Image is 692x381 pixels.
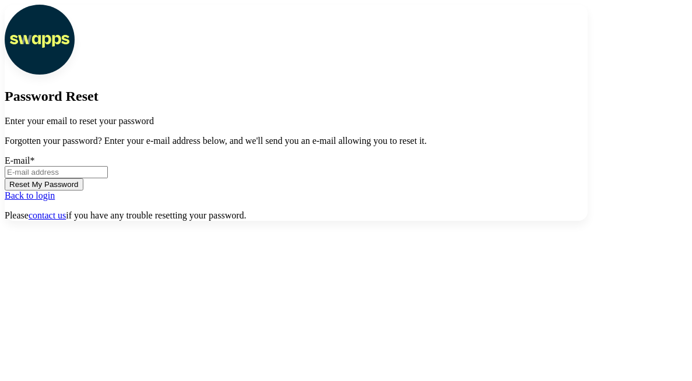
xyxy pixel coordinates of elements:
[5,190,55,200] a: Back to login
[5,178,83,190] button: Reset My Password
[29,210,66,220] a: contact us
[5,136,588,146] p: Forgotten your password? Enter your e-mail address below, and we'll send you an e-mail allowing y...
[5,89,588,104] h2: Password Reset
[5,156,35,165] label: E-mail
[5,210,588,221] p: Please if you have any trouble resetting your password.
[5,166,108,178] input: E-mail address
[5,5,75,75] img: Transparency Dashboard logo
[5,116,588,126] p: Enter your email to reset your password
